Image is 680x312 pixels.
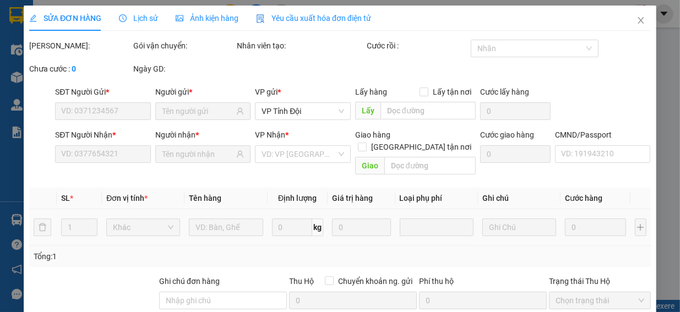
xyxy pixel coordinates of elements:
span: Tên hàng [189,194,222,202]
span: Giao hàng [355,130,390,139]
label: Cước giao hàng [480,130,534,139]
input: Cước lấy hàng [480,102,551,120]
div: Ngày GD: [133,63,235,75]
input: Ghi chú đơn hàng [159,292,287,309]
div: Nhân viên tạo: [237,40,365,52]
span: Ảnh kiện hàng [176,14,238,23]
span: SL [62,194,70,202]
span: Chuyển khoản ng. gửi [334,275,417,287]
button: delete [34,218,51,236]
div: Người nhận [155,129,251,141]
span: picture [176,14,183,22]
input: 0 [332,218,391,236]
input: Dọc đường [384,157,476,174]
span: Chọn trạng thái [556,292,644,309]
div: Người gửi [155,86,251,98]
input: Ghi Chú [482,218,556,236]
span: Yêu cầu xuất hóa đơn điện tử [256,14,371,23]
img: icon [256,14,265,23]
span: Giao [355,157,384,174]
span: Lấy hàng [355,87,387,96]
span: kg [312,218,323,236]
div: CMND/Passport [555,129,651,141]
span: clock-circle [119,14,127,22]
span: edit [29,14,37,22]
input: 0 [565,218,626,236]
span: Lịch sử [119,14,158,23]
span: Đơn vị tính [106,194,148,202]
input: Tên người nhận [162,148,235,160]
input: Dọc đường [380,102,476,119]
th: Ghi chú [478,188,561,209]
th: Loại phụ phí [395,188,478,209]
div: SĐT Người Gửi [55,86,151,98]
label: Cước lấy hàng [480,87,529,96]
div: Chưa cước : [29,63,131,75]
span: VP Nhận [255,130,286,139]
span: Giá trị hàng [332,194,373,202]
span: Cước hàng [565,194,602,202]
span: VP Tỉnh Đội [262,103,345,119]
b: 0 [72,64,76,73]
div: Trạng thái Thu Hộ [549,275,651,287]
span: SỬA ĐƠN HÀNG [29,14,101,23]
span: Thu Hộ [289,277,314,286]
span: Lấy tận nơi [428,86,476,98]
span: Định lượng [278,194,317,202]
div: Cước rồi : [367,40,469,52]
input: Cước giao hàng [480,145,551,163]
div: VP gửi [255,86,351,98]
div: Phí thu hộ [419,275,547,292]
span: close [637,16,645,25]
span: user [237,150,244,158]
input: Tên người gửi [162,105,235,117]
div: Gói vận chuyển: [133,40,235,52]
span: Lấy [355,102,380,119]
span: [GEOGRAPHIC_DATA] tận nơi [367,141,476,153]
label: Ghi chú đơn hàng [159,277,220,286]
button: plus [635,218,646,236]
span: Khác [113,219,173,236]
input: VD: Bàn, Ghế [189,218,263,236]
div: SĐT Người Nhận [55,129,151,141]
button: Close [625,6,656,36]
span: user [237,107,244,115]
div: Tổng: 1 [34,250,263,262]
div: [PERSON_NAME]: [29,40,131,52]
